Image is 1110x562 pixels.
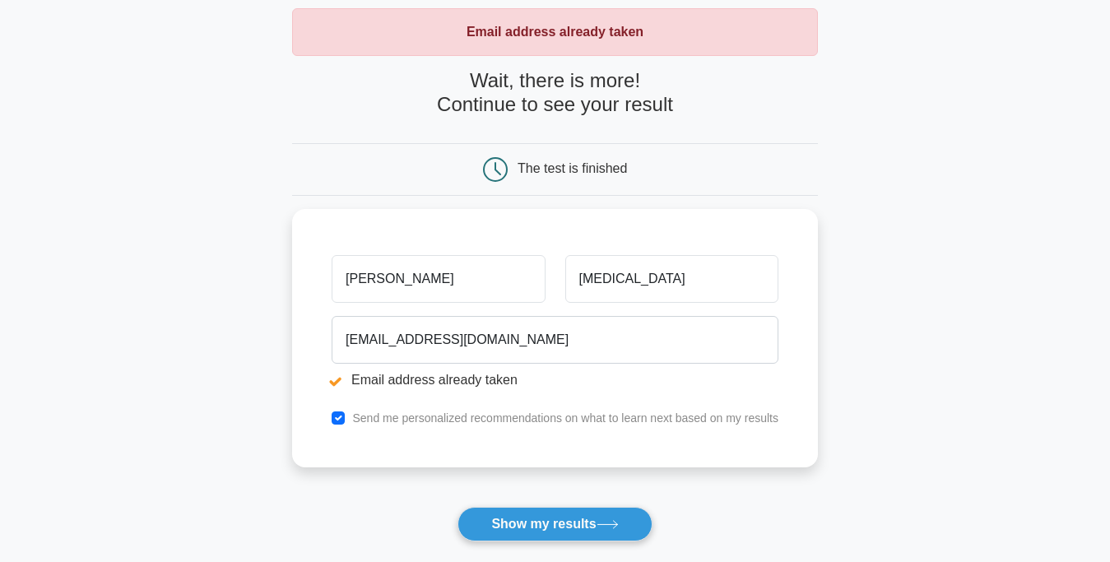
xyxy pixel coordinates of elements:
[332,370,778,390] li: Email address already taken
[457,507,652,541] button: Show my results
[292,69,818,117] h4: Wait, there is more! Continue to see your result
[332,255,545,303] input: First name
[565,255,778,303] input: Last name
[518,161,627,175] div: The test is finished
[467,25,643,39] strong: Email address already taken
[332,316,778,364] input: Email
[352,411,778,425] label: Send me personalized recommendations on what to learn next based on my results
